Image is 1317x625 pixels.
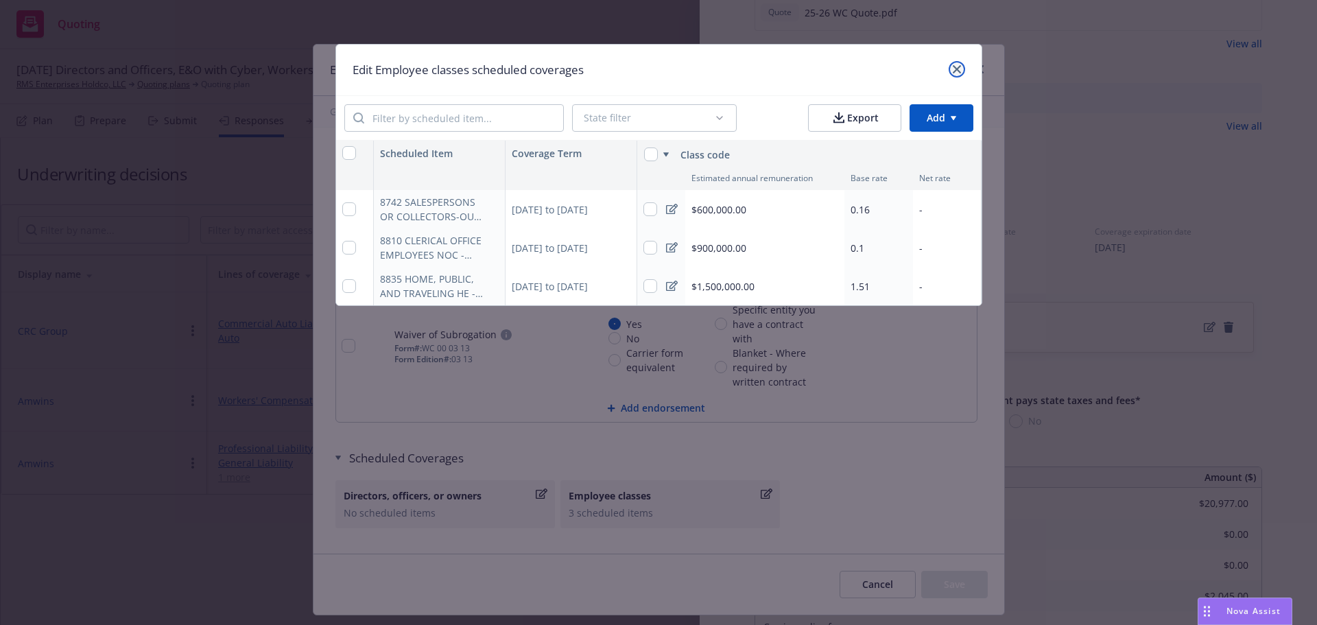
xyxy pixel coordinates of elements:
div: Coverage Term [506,141,637,165]
button: Nova Assist [1198,598,1292,625]
span: - [919,241,923,255]
svg: Search [353,113,364,123]
div: 8742 SALESPERSONS OR COLLECTORS-OUT - (Colorado) [380,195,483,224]
div: 8810 CLERICAL OFFICE EMPLOYEES NOC - (Colorado) [380,233,483,262]
button: Resize column [979,165,983,190]
input: Select all [342,146,356,160]
input: Select [643,202,657,216]
div: Estimated annual remuneration [685,165,844,190]
span: Add [927,111,945,125]
input: Filter by scheduled item... [364,105,563,131]
input: Select [342,279,356,293]
span: 1.51 [851,280,870,293]
div: Net rate [913,165,982,190]
div: [DATE] to [DATE] [506,267,637,305]
input: Select [342,202,356,216]
input: Select all [644,148,658,161]
input: Select [643,241,657,255]
input: Select [342,241,356,255]
div: [DATE] to [DATE] [506,228,637,267]
div: Class code [680,148,949,162]
span: 0.16 [851,203,870,216]
div: 8835 HOME, PUBLIC, AND TRAVELING HE - (Colorado) [380,272,483,300]
span: 0.1 [851,241,864,255]
span: - [919,203,923,216]
div: State filter [584,111,714,125]
div: [DATE] to [DATE] [506,190,637,228]
span: $900,000.00 [691,241,746,255]
a: close [949,61,965,78]
button: Export [808,104,901,132]
h1: Edit Employee classes scheduled coverages [353,61,584,79]
button: Resize column [634,165,639,190]
button: Resize column [503,165,507,190]
input: Select [643,279,657,293]
div: Scheduled Item [374,141,506,165]
div: Drag to move [1198,598,1215,624]
button: Resize column [842,165,846,190]
span: $600,000.00 [691,202,746,217]
span: - [919,280,923,293]
span: $1,500,000.00 [691,279,755,294]
span: Nova Assist [1226,605,1281,617]
div: Base rate [844,165,913,190]
button: Resize column [910,165,914,190]
button: Add [910,104,973,132]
